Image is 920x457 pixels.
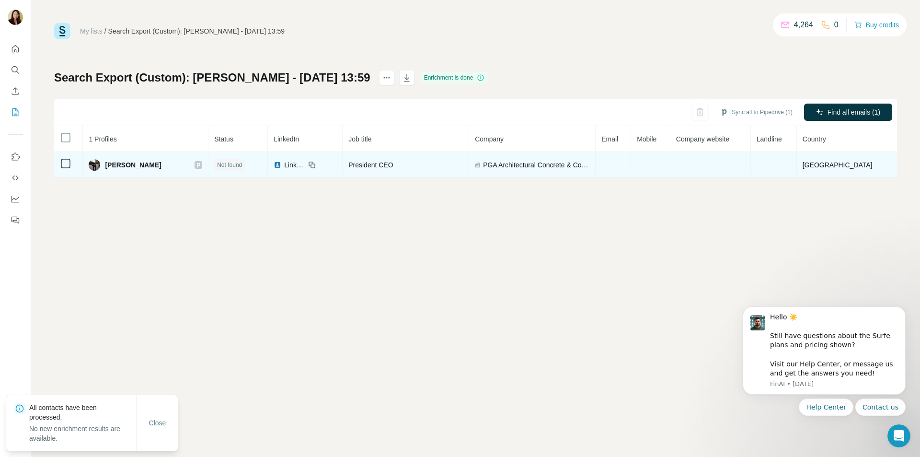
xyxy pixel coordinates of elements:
[284,160,305,170] span: LinkedIn
[803,161,873,169] span: [GEOGRAPHIC_DATA]
[149,418,166,428] span: Close
[29,403,137,422] p: All contacts have been processed.
[274,135,299,143] span: LinkedIn
[379,70,394,85] button: actions
[475,135,504,143] span: Company
[8,82,23,100] button: Enrich CSV
[8,211,23,229] button: Feedback
[828,107,880,117] span: Find all emails (1)
[348,135,371,143] span: Job title
[804,104,892,121] button: Find all emails (1)
[348,161,393,169] span: President CEO
[421,72,488,83] div: Enrichment is done
[834,19,839,31] p: 0
[757,135,782,143] span: Landline
[142,414,173,432] button: Close
[713,105,799,119] button: Sync all to Pipedrive (1)
[676,135,729,143] span: Company website
[8,104,23,121] button: My lists
[8,61,23,79] button: Search
[54,70,370,85] h1: Search Export (Custom): [PERSON_NAME] - [DATE] 13:59
[8,169,23,187] button: Use Surfe API
[854,18,899,32] button: Buy credits
[217,161,242,169] span: Not found
[29,424,137,443] p: No new enrichment results are available.
[80,27,103,35] a: My lists
[108,26,285,36] div: Search Export (Custom): [PERSON_NAME] - [DATE] 13:59
[105,160,161,170] span: [PERSON_NAME]
[637,135,656,143] span: Mobile
[8,148,23,165] button: Use Surfe on LinkedIn
[89,135,116,143] span: 1 Profiles
[8,190,23,208] button: Dashboard
[483,160,589,170] span: PGA Architectural Concrete & Construction Services
[601,135,618,143] span: Email
[803,135,826,143] span: Country
[794,19,813,31] p: 4,264
[887,424,910,447] iframe: Intercom live chat
[8,40,23,58] button: Quick start
[728,275,920,431] iframe: Intercom notifications message
[274,161,281,169] img: LinkedIn logo
[54,23,70,39] img: Surfe Logo
[8,10,23,25] img: Avatar
[214,135,233,143] span: Status
[89,159,100,171] img: Avatar
[104,26,106,36] li: /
